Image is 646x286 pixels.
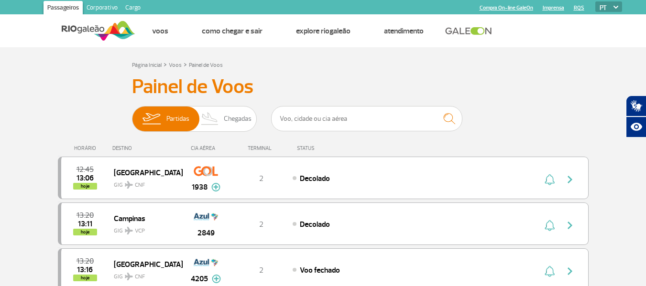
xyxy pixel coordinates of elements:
img: slider-desembarque [196,106,224,131]
img: sino-painel-voo.svg [545,174,555,185]
a: Atendimento [384,26,424,36]
span: CNF [135,273,145,281]
img: destiny_airplane.svg [125,273,133,280]
a: Painel de Voos [189,62,223,69]
span: GIG [114,267,175,281]
a: Compra On-line GaleOn [480,5,533,11]
span: hoje [73,229,97,235]
span: Campinas [114,212,175,224]
span: 2849 [197,227,215,239]
a: Voos [169,62,182,69]
span: 2 [259,265,263,275]
a: Cargo [121,1,144,16]
span: [GEOGRAPHIC_DATA] [114,258,175,270]
span: 2025-09-29 13:11:53 [78,221,92,227]
a: Passageiros [44,1,83,16]
a: Como chegar e sair [202,26,263,36]
span: GIG [114,222,175,235]
span: Decolado [300,220,330,229]
span: 2 [259,174,263,183]
span: [GEOGRAPHIC_DATA] [114,166,175,179]
span: VCP [135,227,145,235]
div: TERMINAL [230,145,292,151]
span: Voo fechado [300,265,340,275]
a: Explore RIOgaleão [296,26,350,36]
input: Voo, cidade ou cia aérea [271,106,462,131]
img: sino-painel-voo.svg [545,265,555,277]
div: STATUS [292,145,370,151]
span: 1938 [192,181,208,193]
span: hoje [73,275,97,281]
span: CNF [135,181,145,190]
div: Plugin de acessibilidade da Hand Talk. [626,95,646,138]
a: Página Inicial [132,62,162,69]
span: hoje [73,183,97,190]
img: seta-direita-painel-voo.svg [564,265,576,277]
span: 2025-09-29 12:45:00 [77,166,94,173]
img: seta-direita-painel-voo.svg [564,220,576,231]
span: 4205 [191,273,208,285]
span: GIG [114,176,175,190]
img: mais-info-painel-voo.svg [212,275,221,283]
span: Decolado [300,174,330,183]
img: slider-embarque [136,106,166,131]
img: sino-painel-voo.svg [545,220,555,231]
div: HORÁRIO [61,145,113,151]
a: Imprensa [543,5,564,11]
img: seta-direita-painel-voo.svg [564,174,576,185]
div: CIA AÉREA [182,145,230,151]
a: Corporativo [83,1,121,16]
span: 2025-09-29 13:20:00 [77,212,94,219]
img: mais-info-painel-voo.svg [211,183,220,191]
span: 2 [259,220,263,229]
span: Partidas [166,106,189,131]
div: DESTINO [112,145,182,151]
button: Abrir tradutor de língua de sinais. [626,95,646,117]
span: 2025-09-29 13:06:00 [77,175,94,181]
button: Abrir recursos assistivos. [626,117,646,138]
span: 2025-09-29 13:20:00 [77,258,94,265]
span: 2025-09-29 13:16:00 [77,266,93,273]
a: Voos [152,26,168,36]
span: Chegadas [224,106,252,131]
a: > [164,59,167,70]
h3: Painel de Voos [132,75,515,99]
img: destiny_airplane.svg [125,181,133,189]
a: > [184,59,187,70]
img: destiny_airplane.svg [125,227,133,234]
a: RQS [574,5,584,11]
